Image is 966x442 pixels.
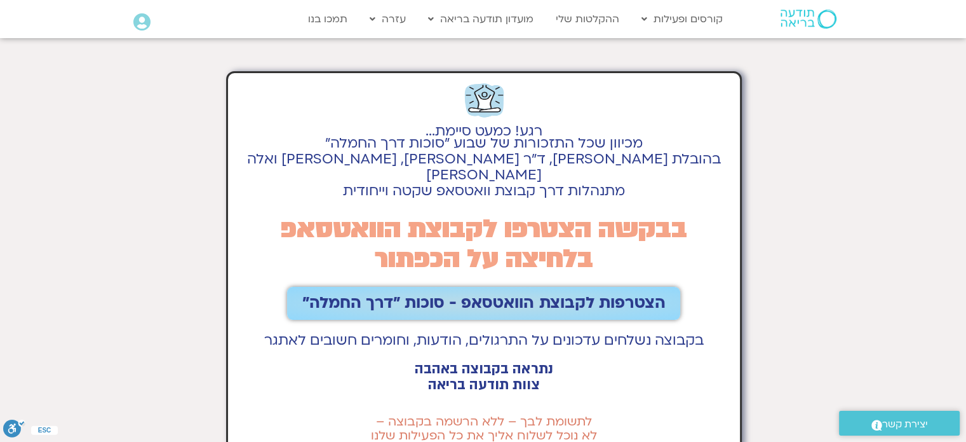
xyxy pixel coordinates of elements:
h2: נתראה בקבוצה באהבה צוות תודעה בריאה [234,361,734,393]
span: הצטרפות לקבוצת הוואטסאפ - סוכות ״דרך החמלה״ [302,294,665,312]
a: קורסים ופעילות [635,7,729,31]
a: יצירת קשר [839,411,960,436]
h2: בבקשה הצטרפו לקבוצת הוואטסאפ בלחיצה על הכפתור [234,214,734,274]
a: מועדון תודעה בריאה [422,7,540,31]
a: ההקלטות שלי [549,7,626,31]
h2: רגע! כמעט סיימת... [234,130,734,132]
h2: מכיוון שכל התזכורות של שבוע "סוכות דרך החמלה" בהובלת [PERSON_NAME], ד״ר [PERSON_NAME], [PERSON_NA... [234,135,734,199]
img: תודעה בריאה [781,10,836,29]
span: יצירת קשר [882,416,928,433]
h2: בקבוצה נשלחים עדכונים על התרגולים, הודעות, וחומרים חשובים לאתגר [234,333,734,349]
a: עזרה [363,7,412,31]
a: תמכו בנו [302,7,354,31]
a: הצטרפות לקבוצת הוואטסאפ - סוכות ״דרך החמלה״ [287,287,680,320]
